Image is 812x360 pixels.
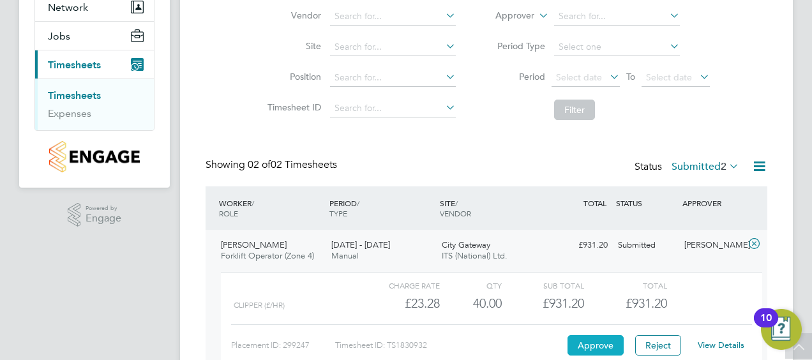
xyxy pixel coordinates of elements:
button: Reject [635,335,681,356]
span: 2 [721,160,726,173]
label: Position [264,71,321,82]
span: Powered by [86,203,121,214]
input: Search for... [330,69,456,87]
a: Timesheets [48,89,101,101]
div: Placement ID: 299247 [231,335,335,356]
button: Approve [568,335,624,356]
input: Search for... [330,100,456,117]
span: Jobs [48,30,70,42]
div: Submitted [613,235,679,256]
div: APPROVER [679,191,746,214]
span: [PERSON_NAME] [221,239,287,250]
span: VENDOR [440,208,471,218]
span: Manual [331,250,359,261]
button: Jobs [35,22,154,50]
input: Select one [554,38,680,56]
a: View Details [698,340,744,350]
label: Period Type [488,40,545,52]
span: 02 of [248,158,271,171]
span: / [357,198,359,208]
input: Search for... [554,8,680,26]
div: Showing [206,158,340,172]
div: Status [635,158,742,176]
span: Select date [556,71,602,83]
div: Timesheets [35,79,154,130]
span: Forklift Operator (Zone 4) [221,250,314,261]
div: £23.28 [357,293,440,314]
span: ROLE [219,208,238,218]
div: STATUS [613,191,679,214]
span: Clipper (£/HR) [234,301,285,310]
span: 02 Timesheets [248,158,337,171]
span: [DATE] - [DATE] [331,239,390,250]
span: Network [48,1,88,13]
span: City Gateway [442,239,490,250]
div: 40.00 [440,293,502,314]
button: Timesheets [35,50,154,79]
div: Sub Total [502,278,584,293]
div: £931.20 [502,293,584,314]
label: Site [264,40,321,52]
label: Approver [477,10,534,22]
input: Search for... [330,8,456,26]
span: To [622,68,639,85]
a: Expenses [48,107,91,119]
button: Filter [554,100,595,120]
label: Timesheet ID [264,101,321,113]
a: Powered byEngage [68,203,122,227]
span: Select date [646,71,692,83]
label: Period [488,71,545,82]
div: [PERSON_NAME] [679,235,746,256]
div: QTY [440,278,502,293]
div: £931.20 [546,235,613,256]
div: SITE [437,191,547,225]
img: countryside-properties-logo-retina.png [49,141,139,172]
span: Engage [86,213,121,224]
div: 10 [760,318,772,334]
span: ITS (National) Ltd. [442,250,507,261]
div: PERIOD [326,191,437,225]
span: TYPE [329,208,347,218]
span: / [455,198,458,208]
label: Submitted [672,160,739,173]
div: Total [584,278,666,293]
label: Vendor [264,10,321,21]
span: TOTAL [583,198,606,208]
div: Charge rate [357,278,440,293]
span: Timesheets [48,59,101,71]
button: Open Resource Center, 10 new notifications [761,309,802,350]
span: / [252,198,254,208]
div: WORKER [216,191,326,225]
span: £931.20 [626,296,667,311]
input: Search for... [330,38,456,56]
div: Timesheet ID: TS1830932 [335,335,564,356]
a: Go to home page [34,141,154,172]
